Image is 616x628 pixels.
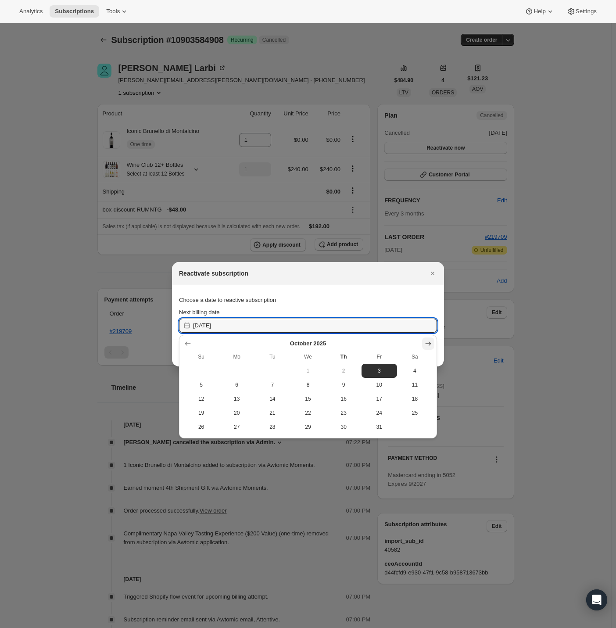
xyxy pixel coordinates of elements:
[397,364,433,378] button: Saturday October 4 2025
[222,381,251,388] span: 6
[183,406,219,420] button: Sunday October 19 2025
[222,395,251,402] span: 13
[326,378,362,392] button: Thursday October 9 2025
[365,395,394,402] span: 17
[294,381,322,388] span: 8
[426,267,439,280] button: Close
[258,353,287,360] span: Tu
[294,353,322,360] span: We
[326,406,362,420] button: Thursday October 23 2025
[326,420,362,434] button: Thursday October 30 2025
[254,406,290,420] button: Tuesday October 21 2025
[586,589,607,610] div: Open Intercom Messenger
[326,364,362,378] button: Today Thursday October 2 2025
[19,8,43,15] span: Analytics
[294,395,322,402] span: 15
[365,381,394,388] span: 10
[329,409,358,416] span: 23
[183,420,219,434] button: Sunday October 26 2025
[397,350,433,364] th: Saturday
[401,381,429,388] span: 11
[219,392,254,406] button: Monday October 13 2025
[329,423,358,431] span: 30
[329,395,358,402] span: 16
[187,423,215,431] span: 26
[290,392,326,406] button: Wednesday October 15 2025
[365,423,394,431] span: 31
[576,8,597,15] span: Settings
[362,392,397,406] button: Friday October 17 2025
[401,409,429,416] span: 25
[254,378,290,392] button: Tuesday October 7 2025
[258,395,287,402] span: 14
[254,350,290,364] th: Tuesday
[362,406,397,420] button: Friday October 24 2025
[254,420,290,434] button: Tuesday October 28 2025
[362,378,397,392] button: Friday October 10 2025
[290,364,326,378] button: Wednesday October 1 2025
[290,350,326,364] th: Wednesday
[294,367,322,374] span: 1
[219,406,254,420] button: Monday October 20 2025
[219,420,254,434] button: Monday October 27 2025
[329,381,358,388] span: 9
[290,406,326,420] button: Wednesday October 22 2025
[362,364,397,378] button: Friday October 3 2025
[222,423,251,431] span: 27
[397,392,433,406] button: Saturday October 18 2025
[179,309,220,316] span: Next billing date
[397,406,433,420] button: Saturday October 25 2025
[179,292,437,308] div: Choose a date to reactive subscription
[397,378,433,392] button: Saturday October 11 2025
[290,378,326,392] button: Wednesday October 8 2025
[14,5,48,18] button: Analytics
[519,5,559,18] button: Help
[179,269,248,278] h2: Reactivate subscription
[294,409,322,416] span: 22
[326,350,362,364] th: Thursday
[254,392,290,406] button: Tuesday October 14 2025
[401,367,429,374] span: 4
[101,5,134,18] button: Tools
[55,8,94,15] span: Subscriptions
[401,395,429,402] span: 18
[294,423,322,431] span: 29
[329,353,358,360] span: Th
[362,420,397,434] button: Friday October 31 2025
[106,8,120,15] span: Tools
[222,353,251,360] span: Mo
[534,8,545,15] span: Help
[562,5,602,18] button: Settings
[187,381,215,388] span: 5
[329,367,358,374] span: 2
[290,420,326,434] button: Wednesday October 29 2025
[182,337,194,350] button: Show previous month, September 2025
[258,409,287,416] span: 21
[422,337,434,350] button: Show next month, November 2025
[401,353,429,360] span: Sa
[183,350,219,364] th: Sunday
[50,5,99,18] button: Subscriptions
[365,367,394,374] span: 3
[219,378,254,392] button: Monday October 6 2025
[362,350,397,364] th: Friday
[183,392,219,406] button: Sunday October 12 2025
[258,381,287,388] span: 7
[222,409,251,416] span: 20
[365,409,394,416] span: 24
[187,409,215,416] span: 19
[365,353,394,360] span: Fr
[219,350,254,364] th: Monday
[326,392,362,406] button: Thursday October 16 2025
[187,353,215,360] span: Su
[187,395,215,402] span: 12
[183,378,219,392] button: Sunday October 5 2025
[258,423,287,431] span: 28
